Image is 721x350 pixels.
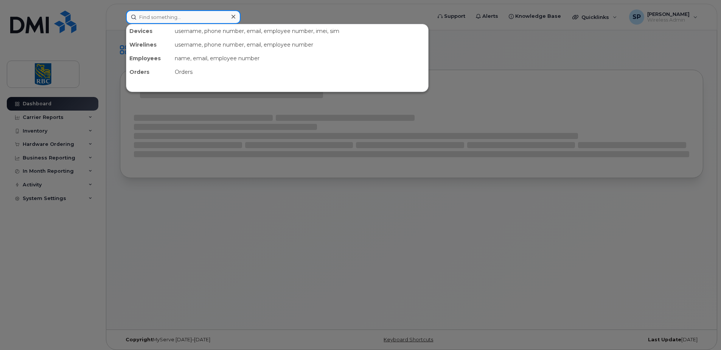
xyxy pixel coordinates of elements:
[126,24,172,38] div: Devices
[172,38,428,52] div: username, phone number, email, employee number
[126,65,172,79] div: Orders
[126,38,172,52] div: Wirelines
[172,52,428,65] div: name, email, employee number
[126,52,172,65] div: Employees
[172,65,428,79] div: Orders
[172,24,428,38] div: username, phone number, email, employee number, imei, sim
